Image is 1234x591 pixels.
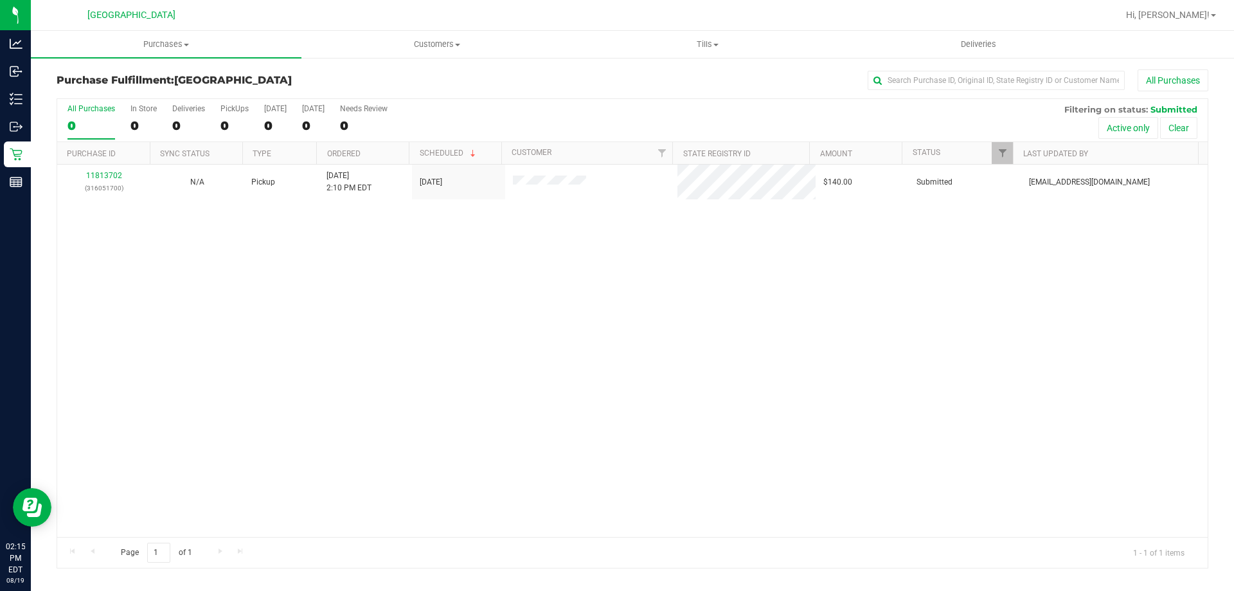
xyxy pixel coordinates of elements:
input: Search Purchase ID, Original ID, State Registry ID or Customer Name... [868,71,1125,90]
span: Page of 1 [110,543,202,563]
span: [GEOGRAPHIC_DATA] [87,10,175,21]
div: 0 [67,118,115,133]
span: [EMAIL_ADDRESS][DOMAIN_NAME] [1029,176,1150,188]
div: 0 [172,118,205,133]
p: 08/19 [6,576,25,585]
a: Deliveries [843,31,1114,58]
span: [DATE] [420,176,442,188]
button: All Purchases [1138,69,1208,91]
h3: Purchase Fulfillment: [57,75,440,86]
span: Submitted [1150,104,1197,114]
div: 0 [264,118,287,133]
div: In Store [130,104,157,113]
span: Customers [302,39,571,50]
span: Tills [573,39,842,50]
p: (316051700) [65,182,143,194]
div: Deliveries [172,104,205,113]
a: Type [253,149,271,158]
a: Sync Status [160,149,210,158]
span: Pickup [251,176,275,188]
a: Filter [992,142,1013,164]
a: 11813702 [86,171,122,180]
a: Ordered [327,149,361,158]
div: All Purchases [67,104,115,113]
div: 0 [130,118,157,133]
span: Deliveries [943,39,1014,50]
a: Purchase ID [67,149,116,158]
span: Purchases [31,39,301,50]
div: 0 [340,118,388,133]
span: [DATE] 2:10 PM EDT [326,170,371,194]
a: Status [913,148,940,157]
span: [GEOGRAPHIC_DATA] [174,74,292,86]
a: Last Updated By [1023,149,1088,158]
button: Clear [1160,117,1197,139]
span: Filtering on status: [1064,104,1148,114]
div: [DATE] [264,104,287,113]
span: 1 - 1 of 1 items [1123,543,1195,562]
button: N/A [190,176,204,188]
button: Active only [1098,117,1158,139]
a: Scheduled [420,149,478,158]
input: 1 [147,543,170,563]
span: Submitted [917,176,952,188]
a: Filter [651,142,672,164]
inline-svg: Inbound [10,65,22,78]
span: Not Applicable [190,177,204,186]
a: Tills [572,31,843,58]
a: Amount [820,149,852,158]
div: PickUps [220,104,249,113]
inline-svg: Reports [10,176,22,188]
a: Customers [301,31,572,58]
inline-svg: Retail [10,148,22,161]
a: State Registry ID [683,149,751,158]
a: Customer [512,148,551,157]
span: Hi, [PERSON_NAME]! [1126,10,1210,20]
inline-svg: Analytics [10,37,22,50]
p: 02:15 PM EDT [6,541,25,576]
div: 0 [302,118,325,133]
inline-svg: Inventory [10,93,22,105]
a: Purchases [31,31,301,58]
iframe: Resource center [13,488,51,527]
div: 0 [220,118,249,133]
div: Needs Review [340,104,388,113]
inline-svg: Outbound [10,120,22,133]
div: [DATE] [302,104,325,113]
span: $140.00 [823,176,852,188]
